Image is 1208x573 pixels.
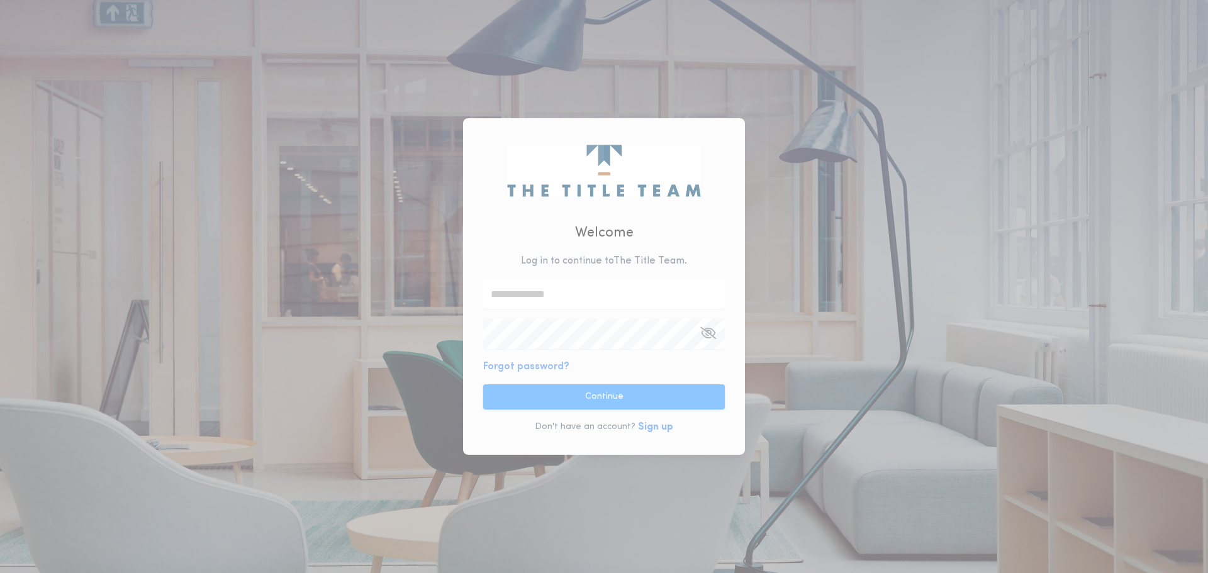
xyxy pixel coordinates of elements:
[483,384,725,409] button: Continue
[483,359,569,374] button: Forgot password?
[507,145,700,196] img: logo
[521,253,687,269] p: Log in to continue to The Title Team .
[575,223,634,243] h2: Welcome
[535,421,635,433] p: Don't have an account?
[638,420,673,435] button: Sign up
